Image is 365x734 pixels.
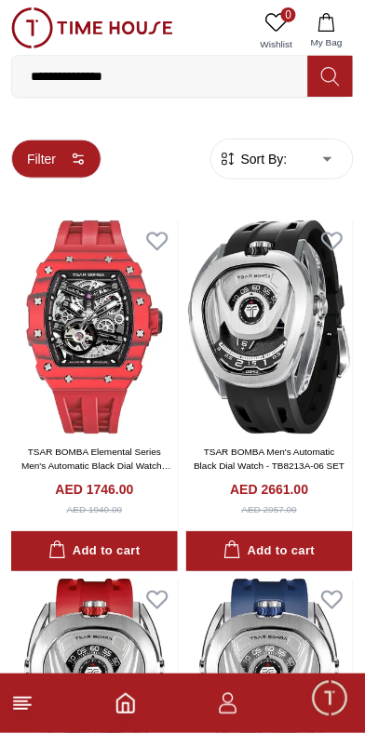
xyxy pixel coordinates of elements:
button: Filter [11,140,101,179]
h4: AED 1746.00 [55,481,133,500]
button: My Bag [300,7,354,55]
div: Add to cart [223,541,315,563]
span: Wishlist [253,37,300,51]
div: Add to cart [48,541,140,563]
span: 0 [281,7,296,22]
img: TSAR BOMBA Men's Automatic Black Dial Watch - TB8213A-06 SET [186,220,353,434]
h4: AED 2661.00 [230,481,308,500]
span: Sort By: [237,150,288,168]
img: ... [11,7,173,48]
button: Sort By: [219,150,288,168]
div: AED 1940.00 [67,503,123,517]
a: TSAR BOMBA Men's Automatic Black Dial Watch - TB8213A-06 SET [194,447,345,472]
button: Add to cart [186,532,353,572]
img: TSAR BOMBA Elemental Series Men's Automatic Black Dial Watch - TB8208CF-37 [11,220,178,434]
button: Add to cart [11,532,178,572]
a: Home [115,693,137,715]
a: 0Wishlist [253,7,300,55]
a: TSAR BOMBA Elemental Series Men's Automatic Black Dial Watch - TB8208CF-37 [21,447,171,486]
div: Chat Widget [310,679,351,720]
span: My Bag [304,35,350,49]
div: AED 2957.00 [242,503,298,517]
